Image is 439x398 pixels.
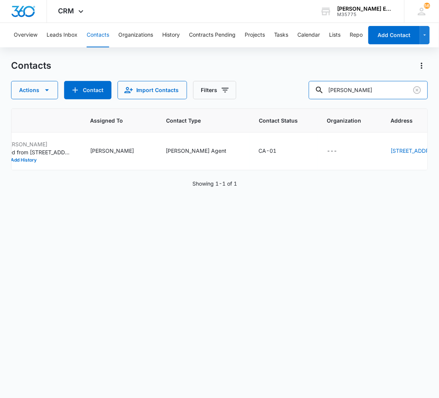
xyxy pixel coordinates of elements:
[327,116,362,125] span: Organization
[424,3,430,9] span: 56
[11,60,51,71] h1: Contacts
[298,23,320,47] button: Calendar
[90,116,137,125] span: Assigned To
[337,6,393,12] div: account name
[90,147,148,156] div: Assigned To - Michelle Beeson - Select to Edit Field
[166,116,229,125] span: Contact Type
[245,23,265,47] button: Projects
[337,12,393,17] div: account id
[64,81,111,99] button: Add Contact
[259,147,277,155] div: CA-01
[259,147,291,156] div: Contact Status - CA-01 - Select to Edit Field
[162,23,180,47] button: History
[309,81,428,99] input: Search Contacts
[5,158,42,162] button: Add History
[87,23,109,47] button: Contacts
[424,3,430,9] div: notifications count
[274,23,289,47] button: Tasks
[47,23,77,47] button: Leads Inbox
[118,23,153,47] button: Organizations
[193,81,236,99] button: Filters
[327,147,351,156] div: Organization - - Select to Edit Field
[166,147,227,155] div: [PERSON_NAME] Agent
[259,116,298,125] span: Contact Status
[416,60,428,72] button: Actions
[11,81,58,99] button: Actions
[189,23,236,47] button: Contracts Pending
[327,147,337,156] div: ---
[14,23,37,47] button: Overview
[329,23,341,47] button: Lists
[90,147,134,155] div: [PERSON_NAME]
[166,147,240,156] div: Contact Type - Allison James Agent - Select to Edit Field
[368,26,420,44] button: Add Contact
[411,84,423,96] button: Clear
[350,23,370,47] button: Reports
[58,7,74,15] span: CRM
[118,81,187,99] button: Import Contacts
[193,180,237,188] p: Showing 1-1 of 1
